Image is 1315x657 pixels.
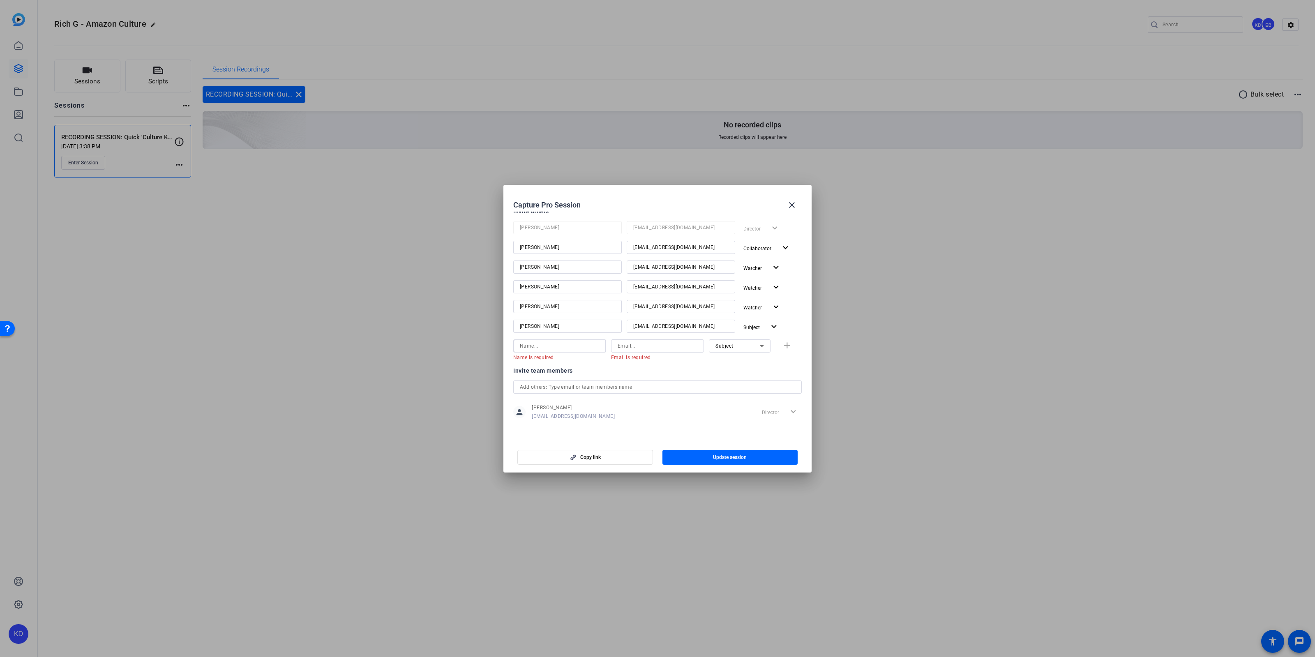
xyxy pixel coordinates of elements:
[633,302,729,311] input: Email...
[520,282,615,292] input: Name...
[580,454,601,461] span: Copy link
[517,450,653,465] button: Copy link
[715,343,734,349] span: Subject
[513,195,802,215] div: Capture Pro Session
[633,242,729,252] input: Email...
[771,263,781,273] mat-icon: expand_more
[520,382,795,392] input: Add others: Type email or team members name
[532,413,615,420] span: [EMAIL_ADDRESS][DOMAIN_NAME]
[787,200,797,210] mat-icon: close
[513,353,600,362] mat-error: Name is required
[520,223,615,233] input: Name...
[740,300,784,315] button: Watcher
[532,404,615,411] span: [PERSON_NAME]
[740,280,784,295] button: Watcher
[633,223,729,233] input: Email...
[769,322,779,332] mat-icon: expand_more
[713,454,747,461] span: Update session
[520,341,600,351] input: Name...
[740,241,794,256] button: Collaborator
[520,262,615,272] input: Name...
[780,243,791,253] mat-icon: expand_more
[771,302,781,312] mat-icon: expand_more
[743,246,771,251] span: Collaborator
[771,282,781,293] mat-icon: expand_more
[743,305,762,311] span: Watcher
[743,285,762,291] span: Watcher
[520,321,615,331] input: Name...
[633,262,729,272] input: Email...
[633,321,729,331] input: Email...
[520,302,615,311] input: Name...
[662,450,798,465] button: Update session
[618,341,697,351] input: Email...
[513,366,802,376] div: Invite team members
[520,242,615,252] input: Name...
[513,406,526,418] mat-icon: person
[740,320,782,334] button: Subject
[743,325,760,330] span: Subject
[743,265,762,271] span: Watcher
[633,282,729,292] input: Email...
[740,260,784,275] button: Watcher
[611,353,697,362] mat-error: Email is required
